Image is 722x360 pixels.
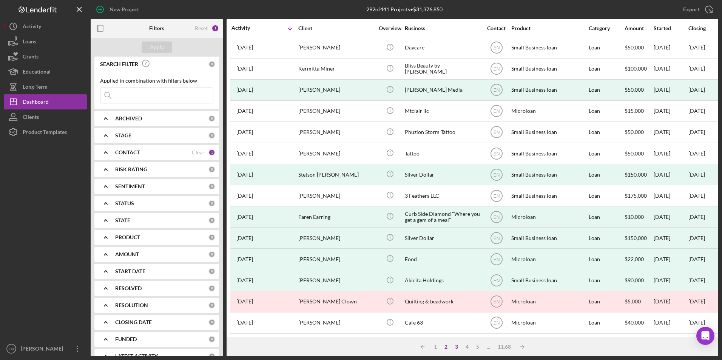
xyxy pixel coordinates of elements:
div: Small Business loan [511,38,587,58]
div: Microloan [511,292,587,312]
div: Loan [589,271,624,291]
div: Phuzion Storm Tattoo [405,122,480,142]
div: [DATE] [654,143,688,163]
time: 2024-11-04 22:35 [236,87,253,93]
div: 0 [208,200,215,207]
div: [PERSON_NAME] Clown [298,292,374,312]
div: Microloan [511,101,587,121]
div: Loan [589,207,624,227]
div: [DATE] [654,80,688,100]
button: Educational [4,64,87,79]
time: 2024-10-03 18:12 [236,256,253,262]
div: Small Business loan [511,59,587,79]
b: CLOSING DATE [115,319,152,325]
div: Amount [625,25,653,31]
div: $150,000 [625,165,653,185]
time: [DATE] [688,319,705,326]
div: Small Business loan [511,271,587,291]
b: STAGE [115,132,131,138]
div: 0 [208,183,215,190]
time: [DATE] [688,108,705,114]
div: Kermitta Miner [298,59,374,79]
text: EN [493,236,500,241]
div: Small Business loan [511,228,587,248]
b: ARCHIVED [115,115,142,122]
button: Loans [4,34,87,49]
time: 2024-10-09 16:34 [236,193,253,199]
div: $100,000 [625,59,653,79]
div: Business [405,25,480,31]
div: Microloan [511,249,587,269]
div: 0 [208,285,215,292]
div: 0 [208,302,215,309]
div: Loan [589,122,624,142]
text: EN [493,88,500,93]
div: 3 [451,344,462,350]
b: STATE [115,217,130,223]
div: Educational [23,64,51,81]
div: Product [511,25,587,31]
div: Akicita Holdings [405,271,480,291]
div: Activity [23,19,41,36]
div: Cafe 63 [405,313,480,333]
div: 11.68 [494,344,515,350]
time: 2024-10-03 22:15 [236,235,253,241]
div: Small Business loan [511,80,587,100]
div: Loan [589,101,624,121]
div: 4 [462,344,472,350]
div: Apply [150,42,164,53]
div: Clear [192,149,205,155]
div: Contact [482,25,511,31]
text: EN [9,347,14,351]
div: [PERSON_NAME] [298,228,374,248]
button: Export [676,2,718,17]
time: 2024-10-24 00:26 [236,151,253,157]
div: [PERSON_NAME] [298,80,374,100]
div: Silver Dollar [405,228,480,248]
time: [DATE] [688,44,705,51]
text: EN [493,214,500,220]
div: [DATE] [688,87,705,93]
div: $50,000 [625,38,653,58]
div: Tattoo [405,143,480,163]
div: [DATE] [688,214,705,220]
a: Clients [4,109,87,125]
div: [DATE] [654,38,688,58]
div: 1 [208,149,215,156]
time: [DATE] [688,65,705,72]
b: FUNDED [115,336,137,342]
b: SEARCH FILTER [100,61,138,67]
div: Microloan [511,207,587,227]
div: Loan [589,249,624,269]
div: Quilting & beadwork [405,292,480,312]
button: Activity [4,19,87,34]
div: $15,000 [625,101,653,121]
div: [PERSON_NAME] Media [405,80,480,100]
text: EN [493,278,500,283]
text: EN [493,66,500,72]
div: Loan [589,228,624,248]
div: 3 Feathers LLC [405,186,480,206]
text: EN [493,299,500,305]
div: 0 [208,217,215,224]
div: 0 [208,251,215,258]
div: New Project [110,2,139,17]
div: [DATE] [654,271,688,291]
b: AMOUNT [115,251,139,257]
div: Silver Dollar [405,165,480,185]
div: $90,000 [625,271,653,291]
time: [DATE] [688,150,705,157]
div: [PERSON_NAME] [298,249,374,269]
div: Loan [589,165,624,185]
div: [PERSON_NAME] [298,38,374,58]
div: 0 [208,234,215,241]
div: [DATE] [654,122,688,142]
div: $50,000 [625,80,653,100]
div: 5 [472,344,483,350]
div: 0 [208,166,215,173]
b: START DATE [115,268,145,274]
div: Category [589,25,624,31]
div: 0 [208,132,215,139]
b: Filters [149,25,164,31]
